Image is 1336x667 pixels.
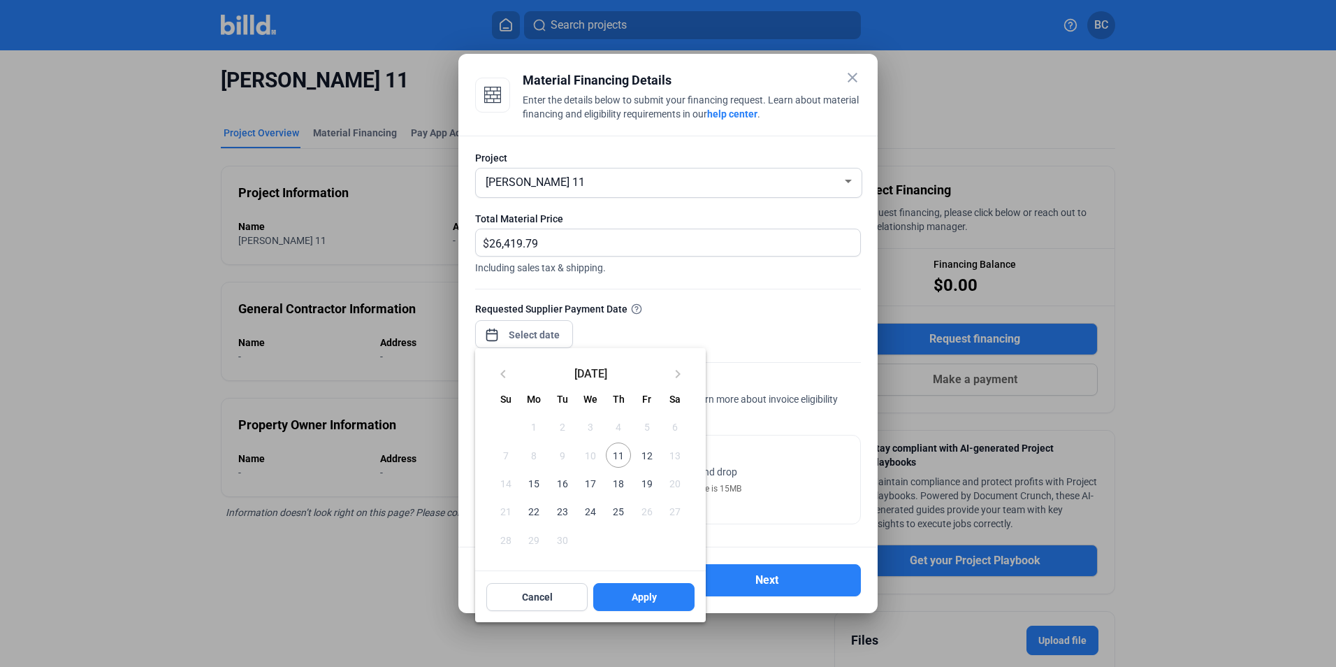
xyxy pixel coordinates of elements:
button: September 14, 2025 [492,469,520,497]
button: September 7, 2025 [492,441,520,469]
span: 4 [606,414,631,439]
span: 21 [493,499,518,524]
span: 23 [550,499,575,524]
button: September 16, 2025 [549,469,576,497]
span: 29 [521,526,546,552]
span: Su [500,394,511,405]
span: 24 [578,499,603,524]
span: 6 [662,414,688,439]
button: September 27, 2025 [661,497,689,525]
button: September 3, 2025 [576,413,604,440]
span: 10 [578,443,603,468]
button: September 24, 2025 [576,497,604,525]
button: September 22, 2025 [520,497,548,525]
span: 12 [634,443,659,468]
span: Fr [642,394,651,405]
span: Sa [669,394,681,405]
button: September 8, 2025 [520,441,548,469]
span: 18 [606,471,631,496]
span: Mo [527,394,541,405]
button: September 20, 2025 [661,469,689,497]
span: 5 [634,414,659,439]
button: Apply [593,583,695,611]
span: 17 [578,471,603,496]
span: 20 [662,471,688,496]
span: 7 [493,443,518,468]
button: September 25, 2025 [604,497,632,525]
button: September 9, 2025 [549,441,576,469]
button: September 12, 2025 [632,441,660,469]
button: September 6, 2025 [661,413,689,440]
button: September 18, 2025 [604,469,632,497]
span: 2 [550,414,575,439]
span: 28 [493,526,518,552]
span: 14 [493,471,518,496]
button: September 30, 2025 [549,525,576,553]
span: 8 [521,443,546,468]
button: September 11, 2025 [604,441,632,469]
button: Cancel [486,583,588,611]
span: 30 [550,526,575,552]
button: September 13, 2025 [661,441,689,469]
span: 27 [662,499,688,524]
button: September 26, 2025 [632,497,660,525]
span: 22 [521,499,546,524]
button: September 4, 2025 [604,413,632,440]
mat-icon: keyboard_arrow_right [669,366,686,382]
span: 3 [578,414,603,439]
button: September 5, 2025 [632,413,660,440]
mat-icon: keyboard_arrow_left [495,366,511,382]
button: September 29, 2025 [520,525,548,553]
button: September 1, 2025 [520,413,548,440]
button: September 19, 2025 [632,469,660,497]
span: 9 [550,443,575,468]
button: September 15, 2025 [520,469,548,497]
span: 16 [550,471,575,496]
span: 11 [606,443,631,468]
span: 26 [634,499,659,524]
span: 19 [634,471,659,496]
button: September 2, 2025 [549,413,576,440]
span: 15 [521,471,546,496]
span: 25 [606,499,631,524]
button: September 10, 2025 [576,441,604,469]
span: Apply [632,590,657,604]
button: September 17, 2025 [576,469,604,497]
span: Tu [557,394,568,405]
button: September 28, 2025 [492,525,520,553]
span: We [583,394,597,405]
span: 13 [662,443,688,468]
button: September 21, 2025 [492,497,520,525]
span: Th [613,394,625,405]
span: [DATE] [517,367,664,378]
span: Cancel [522,590,553,604]
button: September 23, 2025 [549,497,576,525]
span: 1 [521,414,546,439]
